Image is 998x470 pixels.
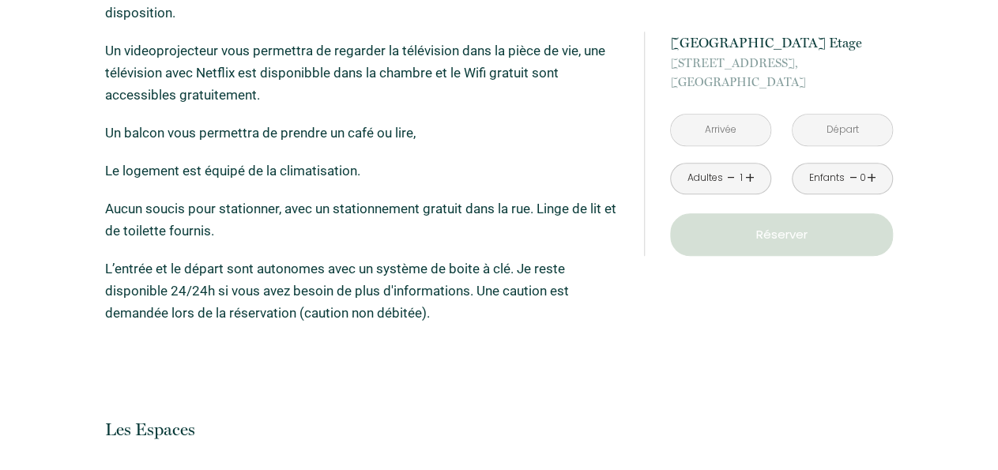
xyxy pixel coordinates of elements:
[687,171,722,186] div: Adultes
[105,160,623,182] p: Le logement est équipé de la climatisation.
[859,171,867,186] div: 0
[670,32,893,54] p: [GEOGRAPHIC_DATA] Etage
[727,166,736,190] a: -
[793,115,892,145] input: Départ
[676,225,887,244] p: Réserver
[849,166,857,190] a: -
[105,197,623,242] p: Aucun soucis pour stationner, avec un stationnement gratuit dans la rue. Linge de lit et de toile...
[670,54,893,73] span: [STREET_ADDRESS],
[809,171,845,186] div: Enfants
[105,419,623,440] p: Les Espaces
[671,115,770,145] input: Arrivée
[670,54,893,92] p: [GEOGRAPHIC_DATA]
[105,258,623,324] p: L’entrée et le départ sont autonomes avec un système de boite à clé. Je reste disponible 24/24h s...
[670,213,893,256] button: Réserver
[737,171,745,186] div: 1
[867,166,876,190] a: +
[105,39,623,106] p: Un videoprojecteur vous permettra de regarder la télévision dans la pièce de vie, une télévision ...
[105,122,623,144] p: Un balcon vous permettra de prendre un café ou lire,
[745,166,755,190] a: +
